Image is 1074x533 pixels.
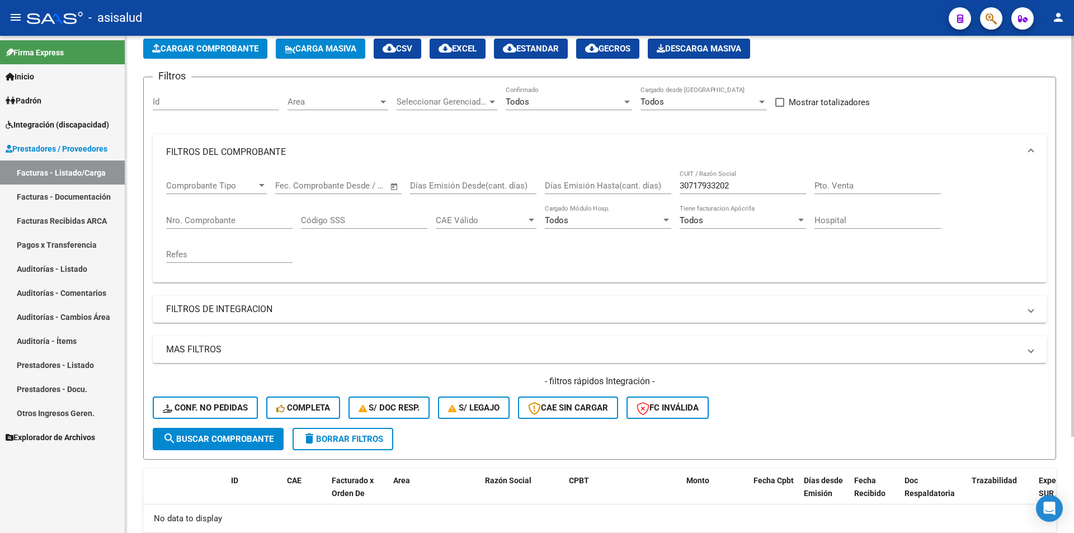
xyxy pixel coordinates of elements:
[905,476,955,498] span: Doc Respaldatoria
[545,215,568,225] span: Todos
[485,476,531,485] span: Razón Social
[348,397,430,419] button: S/ Doc Resp.
[153,397,258,419] button: Conf. no pedidas
[153,375,1047,388] h4: - filtros rápidos Integración -
[166,181,257,191] span: Comprobante Tipo
[564,469,682,518] datatable-header-cell: CPBT
[287,476,302,485] span: CAE
[6,70,34,83] span: Inicio
[528,403,608,413] span: CAE SIN CARGAR
[637,403,699,413] span: FC Inválida
[143,39,267,59] button: Cargar Comprobante
[799,469,850,518] datatable-header-cell: Días desde Emisión
[481,469,564,518] datatable-header-cell: Razón Social
[438,397,510,419] button: S/ legajo
[166,146,1020,158] mat-panel-title: FILTROS DEL COMPROBANTE
[585,44,630,54] span: Gecros
[163,403,248,413] span: Conf. no pedidas
[153,134,1047,170] mat-expansion-panel-header: FILTROS DEL COMPROBANTE
[518,397,618,419] button: CAE SIN CARGAR
[231,476,238,485] span: ID
[1052,11,1065,24] mat-icon: person
[682,469,749,518] datatable-header-cell: Monto
[388,180,401,193] button: Open calendar
[680,215,703,225] span: Todos
[393,476,410,485] span: Area
[6,119,109,131] span: Integración (discapacidad)
[163,432,176,445] mat-icon: search
[626,397,709,419] button: FC Inválida
[327,469,389,518] datatable-header-cell: Facturado x Orden De
[153,336,1047,363] mat-expansion-panel-header: MAS FILTROS
[436,215,526,225] span: CAE Válido
[6,143,107,155] span: Prestadores / Proveedores
[166,303,1020,315] mat-panel-title: FILTROS DE INTEGRACION
[850,469,900,518] datatable-header-cell: Fecha Recibido
[439,41,452,55] mat-icon: cloud_download
[389,469,464,518] datatable-header-cell: Area
[753,476,794,485] span: Fecha Cpbt
[275,181,321,191] input: Fecha inicio
[430,39,486,59] button: EXCEL
[503,41,516,55] mat-icon: cloud_download
[303,432,316,445] mat-icon: delete
[383,41,396,55] mat-icon: cloud_download
[648,39,750,59] app-download-masive: Descarga masiva de comprobantes (adjuntos)
[331,181,385,191] input: Fecha fin
[972,476,1017,485] span: Trazabilidad
[657,44,741,54] span: Descarga Masiva
[6,431,95,444] span: Explorador de Archivos
[439,44,477,54] span: EXCEL
[153,296,1047,323] mat-expansion-panel-header: FILTROS DE INTEGRACION
[506,97,529,107] span: Todos
[1036,495,1063,522] div: Open Intercom Messenger
[163,434,274,444] span: Buscar Comprobante
[383,44,412,54] span: CSV
[266,397,340,419] button: Completa
[332,476,374,498] span: Facturado x Orden De
[282,469,327,518] datatable-header-cell: CAE
[153,170,1047,282] div: FILTROS DEL COMPROBANTE
[585,41,599,55] mat-icon: cloud_download
[288,97,378,107] span: Area
[640,97,664,107] span: Todos
[900,469,967,518] datatable-header-cell: Doc Respaldatoria
[152,44,258,54] span: Cargar Comprobante
[804,476,843,498] span: Días desde Emisión
[789,96,870,109] span: Mostrar totalizadores
[6,95,41,107] span: Padrón
[9,11,22,24] mat-icon: menu
[88,6,142,30] span: - asisalud
[153,428,284,450] button: Buscar Comprobante
[448,403,500,413] span: S/ legajo
[359,403,420,413] span: S/ Doc Resp.
[303,434,383,444] span: Borrar Filtros
[276,39,365,59] button: Carga Masiva
[854,476,885,498] span: Fecha Recibido
[397,97,487,107] span: Seleccionar Gerenciador
[166,343,1020,356] mat-panel-title: MAS FILTROS
[143,504,1056,532] div: No data to display
[285,44,356,54] span: Carga Masiva
[494,39,568,59] button: Estandar
[648,39,750,59] button: Descarga Masiva
[967,469,1034,518] datatable-header-cell: Trazabilidad
[576,39,639,59] button: Gecros
[153,68,191,84] h3: Filtros
[374,39,421,59] button: CSV
[227,469,282,518] datatable-header-cell: ID
[293,428,393,450] button: Borrar Filtros
[276,403,330,413] span: Completa
[569,476,589,485] span: CPBT
[749,469,799,518] datatable-header-cell: Fecha Cpbt
[503,44,559,54] span: Estandar
[6,46,64,59] span: Firma Express
[686,476,709,485] span: Monto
